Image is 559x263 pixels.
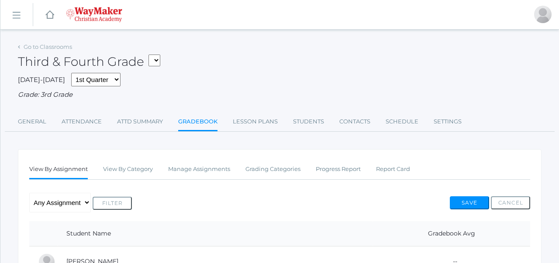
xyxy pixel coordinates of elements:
[376,161,410,178] a: Report Card
[386,113,418,130] a: Schedule
[18,55,160,68] h2: Third & Fourth Grade
[316,161,361,178] a: Progress Report
[93,197,132,210] button: Filter
[450,196,489,209] button: Save
[62,113,102,130] a: Attendance
[178,113,217,132] a: Gradebook
[534,6,552,23] div: Joshua Bennett
[18,113,46,130] a: General
[58,221,373,246] th: Student Name
[24,43,72,50] a: Go to Classrooms
[293,113,324,130] a: Students
[103,161,153,178] a: View By Category
[18,90,542,100] div: Grade: 3rd Grade
[434,113,462,130] a: Settings
[491,196,530,209] button: Cancel
[29,161,88,179] a: View By Assignment
[233,113,278,130] a: Lesson Plans
[66,7,122,22] img: 4_waymaker-logo-stack-white.png
[18,75,65,84] span: [DATE]-[DATE]
[168,161,230,178] a: Manage Assignments
[245,161,300,178] a: Grading Categories
[373,221,530,246] th: Gradebook Avg
[117,113,163,130] a: Attd Summary
[339,113,370,130] a: Contacts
